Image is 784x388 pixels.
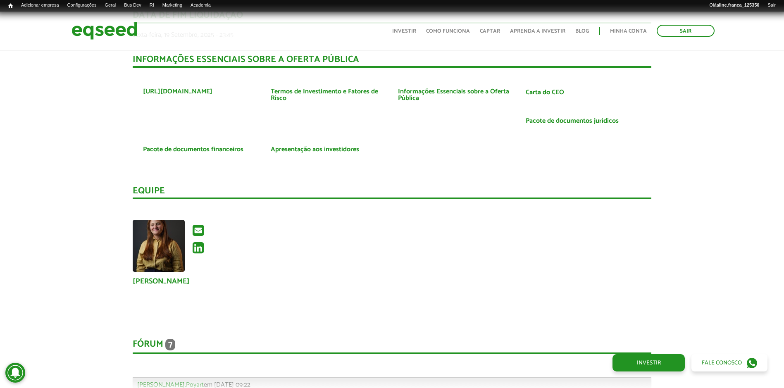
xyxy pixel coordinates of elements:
[271,88,386,102] a: Termos de Investimento e Fatores de Risco
[763,2,780,9] a: Sair
[186,2,215,9] a: Academia
[4,2,17,10] a: Início
[8,3,13,9] span: Início
[165,339,175,350] span: 7
[100,2,120,9] a: Geral
[133,278,190,285] a: [PERSON_NAME]
[63,2,101,9] a: Configurações
[143,146,243,153] a: Pacote de documentos financeiros
[158,2,186,9] a: Marketing
[426,29,470,34] a: Como funciona
[120,2,145,9] a: Bus Dev
[526,89,564,96] a: Carta do CEO
[691,354,767,371] a: Fale conosco
[71,20,138,42] img: EqSeed
[271,146,359,153] a: Apresentação aos investidores
[612,354,685,371] a: Investir
[575,29,589,34] a: Blog
[133,339,651,354] div: Fórum
[133,220,185,272] a: Ver perfil do usuário.
[705,2,764,9] a: Oláaline.franca_125350
[510,29,565,34] a: Aprenda a investir
[526,118,619,124] a: Pacote de documentos jurídicos
[17,2,63,9] a: Adicionar empresa
[145,2,158,9] a: RI
[480,29,500,34] a: Captar
[143,88,212,95] a: [URL][DOMAIN_NAME]
[392,29,416,34] a: Investir
[398,88,513,102] a: Informações Essenciais sobre a Oferta Pública
[133,55,651,68] div: INFORMAÇÕES ESSENCIAIS SOBRE A OFERTA PÚBLICA
[133,220,185,272] img: Foto de Daniela Freitas Ribeiro
[610,29,647,34] a: Minha conta
[657,25,715,37] a: Sair
[133,186,651,199] div: Equipe
[717,2,760,7] strong: aline.franca_125350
